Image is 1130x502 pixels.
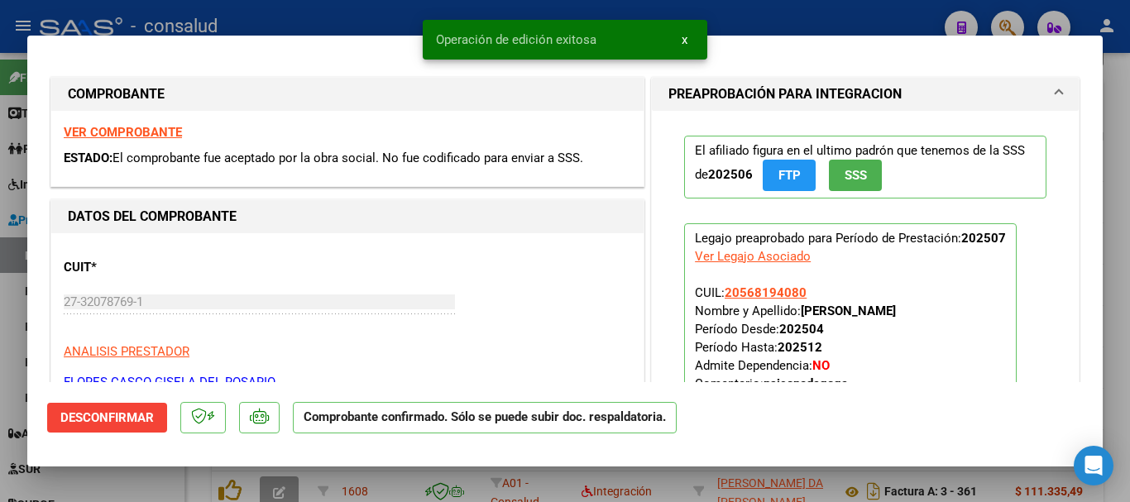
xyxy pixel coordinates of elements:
[695,285,896,391] span: CUIL: Nombre y Apellido: Período Desde: Período Hasta: Admite Dependencia:
[60,410,154,425] span: Desconfirmar
[652,111,1079,437] div: PREAPROBACIÓN PARA INTEGRACION
[845,169,867,184] span: SSS
[961,231,1006,246] strong: 202507
[64,344,189,359] span: ANALISIS PRESTADOR
[779,322,824,337] strong: 202504
[812,358,830,373] strong: NO
[684,223,1017,400] p: Legajo preaprobado para Período de Prestación:
[64,125,182,140] a: VER COMPROBANTE
[695,376,848,391] span: Comentario:
[829,160,882,190] button: SSS
[68,208,237,224] strong: DATOS DEL COMPROBANTE
[684,136,1046,198] p: El afiliado figura en el ultimo padrón que tenemos de la SSS de
[47,403,167,433] button: Desconfirmar
[436,31,596,48] span: Operación de edición exitosa
[64,151,113,165] span: ESTADO:
[763,160,816,190] button: FTP
[778,340,822,355] strong: 202512
[695,247,811,265] div: Ver Legajo Asociado
[801,304,896,318] strong: [PERSON_NAME]
[708,167,753,182] strong: 202506
[113,151,583,165] span: El comprobante fue aceptado por la obra social. No fue codificado para enviar a SSS.
[778,169,801,184] span: FTP
[682,32,687,47] span: x
[68,86,165,102] strong: COMPROBANTE
[64,373,631,392] p: FLORES CASCO GISELA DEL ROSARIO
[725,285,807,300] span: 20568194080
[64,258,234,277] p: CUIT
[668,84,902,104] h1: PREAPROBACIÓN PARA INTEGRACION
[652,78,1079,111] mat-expansion-panel-header: PREAPROBACIÓN PARA INTEGRACION
[1074,446,1113,485] div: Open Intercom Messenger
[764,376,848,391] strong: psicopedagoga
[668,25,701,55] button: x
[293,402,677,434] p: Comprobante confirmado. Sólo se puede subir doc. respaldatoria.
